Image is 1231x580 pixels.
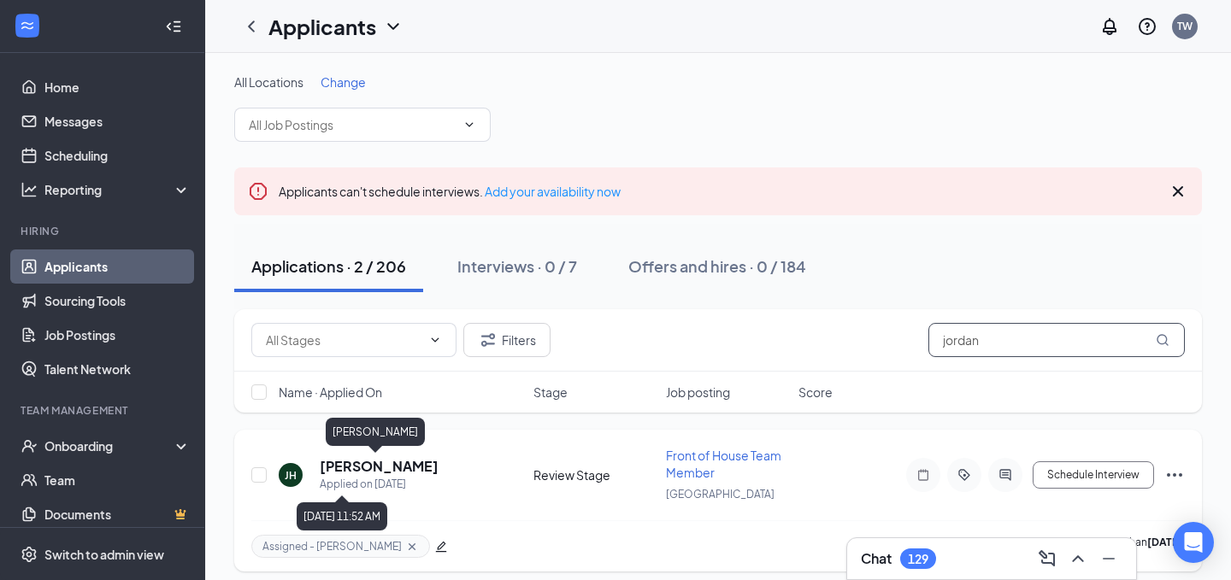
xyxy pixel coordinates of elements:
[1168,181,1188,202] svg: Cross
[44,138,191,173] a: Scheduling
[249,115,456,134] input: All Job Postings
[913,468,934,482] svg: Note
[44,497,191,531] a: DocumentsCrown
[1156,333,1169,347] svg: MagnifyingGlass
[44,284,191,318] a: Sourcing Tools
[21,403,187,418] div: Team Management
[326,418,425,446] div: [PERSON_NAME]
[383,16,403,37] svg: ChevronDown
[251,255,406,277] div: Applications · 2 / 206
[21,181,38,198] svg: Analysis
[666,488,775,501] span: [GEOGRAPHIC_DATA]
[1164,465,1185,485] svg: Ellipses
[248,181,268,202] svg: Error
[320,457,439,476] h5: [PERSON_NAME]
[285,468,297,483] div: JH
[21,546,38,563] svg: Settings
[44,318,191,352] a: Job Postings
[995,468,1016,482] svg: ActiveChat
[21,224,187,238] div: Hiring
[1064,545,1092,572] button: ChevronUp
[44,249,191,284] a: Applicants
[1137,16,1157,37] svg: QuestionInfo
[1177,19,1193,33] div: TW
[44,463,191,497] a: Team
[462,118,476,132] svg: ChevronDown
[1068,548,1088,569] svg: ChevronUp
[666,384,730,401] span: Job posting
[954,468,975,482] svg: ActiveTag
[279,384,382,401] span: Name · Applied On
[435,541,447,553] span: edit
[463,323,551,357] button: Filter Filters
[44,437,176,454] div: Onboarding
[262,539,402,554] span: Assigned - [PERSON_NAME]
[279,184,621,199] span: Applicants can't schedule interviews.
[1147,536,1182,548] b: [DATE]
[533,466,656,483] div: Review Stage
[266,331,421,349] input: All Stages
[952,535,1185,558] p: [PERSON_NAME] has applied more than .
[478,330,498,350] svg: Filter
[908,552,928,566] div: 129
[485,184,621,199] a: Add your availability now
[533,384,568,401] span: Stage
[628,255,806,277] div: Offers and hires · 0 / 184
[1173,522,1214,563] div: Open Intercom Messenger
[1037,548,1057,569] svg: ComposeMessage
[1034,545,1061,572] button: ComposeMessage
[1099,16,1120,37] svg: Notifications
[44,546,164,563] div: Switch to admin view
[21,437,38,454] svg: UserCheck
[798,384,833,401] span: Score
[234,74,303,90] span: All Locations
[165,18,182,35] svg: Collapse
[321,74,366,90] span: Change
[44,181,191,198] div: Reporting
[1098,548,1119,569] svg: Minimize
[457,255,577,277] div: Interviews · 0 / 7
[405,540,419,554] svg: Cross
[44,352,191,386] a: Talent Network
[297,502,387,530] div: [DATE] 11:52 AM
[428,333,442,347] svg: ChevronDown
[19,17,36,34] svg: WorkstreamLogo
[1033,461,1154,489] button: Schedule Interview
[666,448,781,480] span: Front of House Team Member
[44,104,191,138] a: Messages
[928,323,1185,357] input: Search in applications
[861,549,892,568] h3: Chat
[44,70,191,104] a: Home
[241,16,262,37] svg: ChevronLeft
[320,476,439,493] div: Applied on [DATE]
[268,12,376,41] h1: Applicants
[1095,545,1122,572] button: Minimize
